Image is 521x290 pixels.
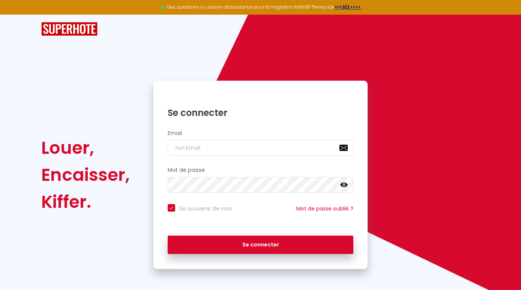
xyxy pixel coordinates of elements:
[168,236,354,254] button: Se connecter
[41,22,98,36] img: SuperHote logo
[335,4,361,10] a: >>> ICI <<<<
[41,188,130,215] div: Kiffer.
[296,205,353,212] a: Mot de passe oublié ?
[168,107,354,119] h1: Se connecter
[168,167,354,173] h2: Mot de passe
[41,161,130,188] div: Encaisser,
[168,140,354,156] input: Ton Email
[168,130,354,137] h2: Email
[41,134,130,161] div: Louer,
